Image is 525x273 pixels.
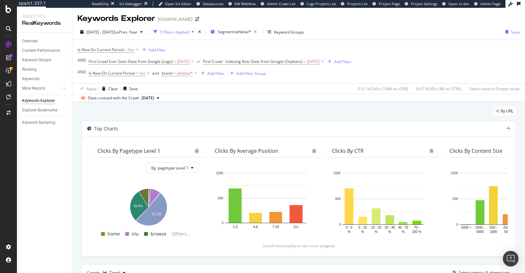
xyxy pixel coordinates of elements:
[312,149,316,153] div: bug
[300,1,336,7] a: Logs Projects List
[332,148,364,154] div: Clicks By CTR
[22,38,38,45] div: Overview
[442,1,469,7] a: Open in dev
[22,119,67,126] a: Keyword Sampling
[22,57,67,64] a: Keyword Groups
[88,95,139,101] div: Data crossed with the Crawl
[141,95,154,101] span: 2025 Aug. 20th
[411,1,437,6] span: Project Settings
[474,1,501,7] a: Admin Page
[333,171,341,175] text: 100K
[448,1,469,6] span: Open in dev
[149,47,166,53] div: Add Filter
[22,97,67,104] a: Keywords Explorer
[228,1,256,7] a: KW Webflow
[22,66,67,73] a: Ranking
[108,86,118,92] div: Clear
[208,27,259,37] button: Segment:athleta/*
[385,226,395,229] text: 20 - 40
[195,17,199,22] div: arrow-right-arrow-left
[402,230,405,234] text: %
[335,197,341,201] text: 50K
[22,119,55,126] div: Keyword Sampling
[215,148,278,154] div: Clicks By Average Position
[132,230,139,238] span: nlu
[216,171,224,175] text: 100K
[152,70,159,76] div: and
[253,225,258,229] text: 4-6
[22,76,67,82] a: Keywords
[414,226,419,229] text: 70 -
[475,226,485,229] text: 1000 -
[97,148,160,154] div: Clicks By pagetype Level 1
[151,27,197,37] button: 5 Filters Applied
[22,85,45,92] div: More Reports
[490,230,497,234] text: 1000
[197,58,200,65] button: or
[371,226,382,229] text: 10 - 20
[146,163,199,173] button: By: pagetype Level 1
[89,70,135,76] span: Is New On Current Period
[78,47,124,52] span: Is New On Current Period
[227,69,266,77] button: Add Filter Group
[341,1,368,7] a: Projects List
[78,69,86,75] div: AND
[22,107,57,114] div: Explorer Bookmarks
[22,57,51,64] div: Keyword Groups
[456,223,458,226] text: 0
[388,230,391,234] text: %
[293,225,299,229] text: 11+
[99,83,118,94] button: Clear
[379,1,400,6] span: Project Page
[22,47,67,54] a: Content Performance
[124,47,127,52] span: =
[22,20,67,27] div: RealKeywords
[22,66,36,73] div: Ranking
[86,29,115,35] span: [DATE] - [DATE]
[197,29,202,35] div: times
[375,230,378,234] text: %
[108,230,120,238] span: home
[169,230,193,238] span: Others...
[358,226,367,229] text: 5 - 10
[233,225,238,229] text: 1-3
[198,69,225,77] button: Add Filter
[139,69,145,78] span: Yes
[304,59,306,64] span: <
[115,29,138,35] span: vs Prev. Year
[174,59,176,64] span: <
[218,29,251,35] span: Segment: athleta/*
[78,13,155,24] div: Keywords Explorer
[97,185,199,227] div: A chart.
[493,107,516,116] div: legacy label
[22,97,55,104] div: Keywords Explorer
[347,1,368,6] span: Projects List
[162,70,172,76] span: brand
[503,226,511,229] text: 250 -
[215,170,316,232] svg: A chart.
[501,109,513,113] span: By URL
[405,1,437,7] a: Project Settings
[361,230,364,234] text: %
[372,1,400,7] a: Project Page
[140,46,166,54] button: Add Filter
[476,230,484,234] text: 5000
[339,223,341,226] text: 0
[173,70,176,76] span: =
[22,13,67,20] div: Analytics
[503,251,518,266] div: Open Intercom Messenger
[416,86,461,92] div: 0.67 % URLs ( 4K on 573K )
[218,196,224,200] text: 50K
[451,171,459,175] text: 100K
[398,226,409,229] text: 40 - 70
[22,76,39,82] div: Keywords
[412,230,421,234] text: 100 %
[197,59,200,64] div: or
[151,165,188,171] span: By: pagetype Level 1
[461,226,472,229] text: 5000 +
[22,107,67,114] a: Explorer Bookmarks
[119,1,143,7] div: Viz Debugger:
[158,1,192,7] a: Open Viz Editor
